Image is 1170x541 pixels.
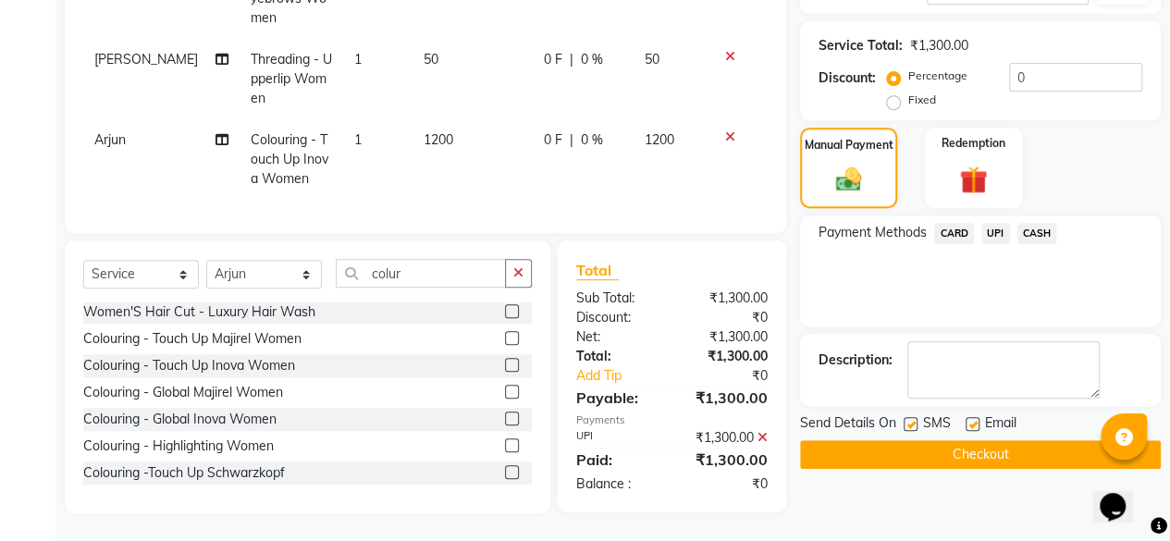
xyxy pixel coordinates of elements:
div: ₹1,300.00 [671,289,782,308]
div: ₹0 [690,366,782,386]
div: UPI [562,428,672,448]
div: Discount: [819,68,876,88]
label: Redemption [942,135,1005,152]
label: Fixed [908,92,936,108]
span: Arjun [94,131,126,148]
img: _gift.svg [951,163,996,197]
span: 0 % [581,50,603,69]
div: Colouring - Touch Up Majirel Women [83,329,302,349]
input: Search or Scan [336,259,506,288]
div: Sub Total: [562,289,672,308]
span: [PERSON_NAME] [94,51,198,68]
span: CASH [1017,223,1057,244]
button: Checkout [800,440,1161,469]
img: _cash.svg [828,165,870,194]
div: Balance : [562,474,672,494]
span: 0 F [544,130,562,150]
label: Manual Payment [805,137,893,154]
div: Total: [562,347,672,366]
div: Women'S Hair Cut - Luxury Hair Wash [83,302,315,322]
span: | [570,130,573,150]
div: Description: [819,350,893,370]
iframe: chat widget [1092,467,1152,523]
span: Send Details On [800,413,896,436]
label: Percentage [908,68,967,84]
span: Payment Methods [819,223,927,242]
div: Colouring - Touch Up Inova Women [83,356,295,375]
span: Email [985,413,1016,436]
div: Colouring - Highlighting Women [83,436,274,456]
span: 1200 [644,131,673,148]
span: 50 [424,51,438,68]
div: ₹1,300.00 [671,449,782,471]
span: 0 F [544,50,562,69]
div: ₹1,300.00 [671,327,782,347]
span: SMS [923,413,951,436]
span: Total [576,261,619,280]
div: ₹1,300.00 [671,428,782,448]
span: 50 [644,51,659,68]
div: ₹0 [671,474,782,494]
div: Discount: [562,308,672,327]
div: Colouring - Global Inova Women [83,410,277,429]
span: Colouring - Touch Up Inova Women [251,131,328,187]
span: 1 [354,131,362,148]
div: ₹0 [671,308,782,327]
span: CARD [934,223,974,244]
span: 0 % [581,130,603,150]
span: 1 [354,51,362,68]
span: | [570,50,573,69]
div: ₹1,300.00 [910,36,968,55]
div: Service Total: [819,36,903,55]
div: ₹1,300.00 [671,347,782,366]
div: Payable: [562,387,672,409]
span: 1200 [424,131,453,148]
div: Net: [562,327,672,347]
div: Colouring - Global Majirel Women [83,383,283,402]
a: Add Tip [562,366,690,386]
div: Paid: [562,449,672,471]
div: Colouring -Touch Up Schwarzkopf [83,463,285,483]
span: Threading - Upperlip Women [251,51,332,106]
div: ₹1,300.00 [671,387,782,409]
span: UPI [981,223,1010,244]
div: Payments [576,412,768,428]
